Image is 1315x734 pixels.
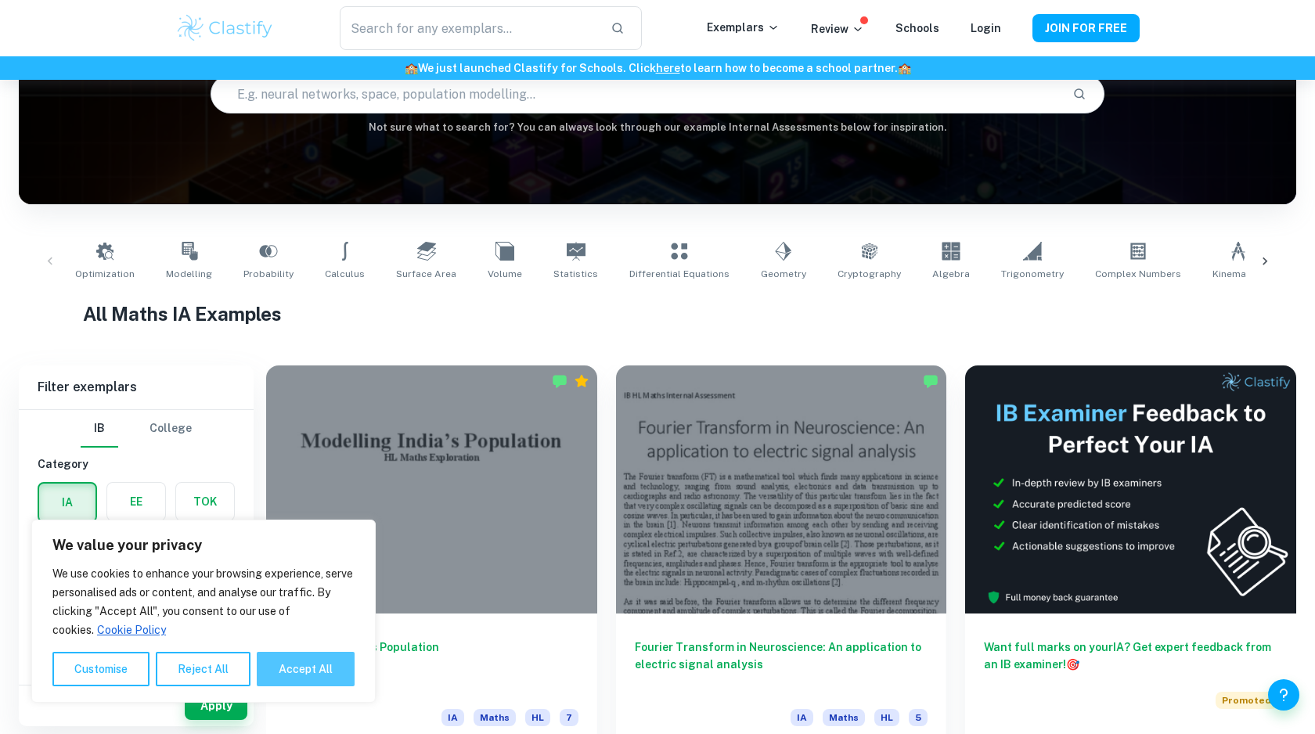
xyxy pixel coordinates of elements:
[52,536,355,555] p: We value your privacy
[96,623,167,637] a: Cookie Policy
[553,267,598,281] span: Statistics
[81,410,192,448] div: Filter type choice
[175,13,275,44] img: Clastify logo
[1032,14,1140,42] button: JOIN FOR FREE
[405,62,418,74] span: 🏫
[984,639,1277,673] h6: Want full marks on your IA ? Get expert feedback from an IB examiner!
[211,72,1060,116] input: E.g. neural networks, space, population modelling...
[656,62,680,74] a: here
[525,709,550,726] span: HL
[39,484,95,521] button: IA
[488,267,522,281] span: Volume
[75,267,135,281] span: Optimization
[965,365,1296,613] img: Thumbnail
[150,410,192,448] button: College
[635,639,928,690] h6: Fourier Transform in Neuroscience: An application to electric signal analysis
[574,373,589,389] div: Premium
[791,709,813,726] span: IA
[629,267,730,281] span: Differential Equations
[811,20,864,38] p: Review
[81,410,118,448] button: IB
[838,267,901,281] span: Cryptography
[396,267,456,281] span: Surface Area
[31,520,376,703] div: We value your privacy
[52,652,150,686] button: Customise
[52,564,355,639] p: We use cookies to enhance your browsing experience, serve personalised ads or content, and analys...
[874,709,899,726] span: HL
[552,373,567,389] img: Marked
[3,59,1312,77] h6: We just launched Clastify for Schools. Click to learn how to become a school partner.
[185,692,247,720] button: Apply
[909,709,928,726] span: 5
[761,267,806,281] span: Geometry
[895,22,939,34] a: Schools
[707,19,780,36] p: Exemplars
[898,62,911,74] span: 🏫
[1268,679,1299,711] button: Help and Feedback
[1066,658,1079,671] span: 🎯
[1001,267,1064,281] span: Trigonometry
[107,483,165,520] button: EE
[19,120,1296,135] h6: Not sure what to search for? You can always look through our example Internal Assessments below f...
[560,709,578,726] span: 7
[1212,267,1263,281] span: Kinematics
[176,483,234,520] button: TOK
[1066,81,1093,107] button: Search
[971,22,1001,34] a: Login
[932,267,970,281] span: Algebra
[243,267,294,281] span: Probability
[340,6,598,50] input: Search for any exemplars...
[257,652,355,686] button: Accept All
[823,709,865,726] span: Maths
[441,709,464,726] span: IA
[38,455,235,473] h6: Category
[1095,267,1181,281] span: Complex Numbers
[166,267,212,281] span: Modelling
[923,373,939,389] img: Marked
[19,365,254,409] h6: Filter exemplars
[325,267,365,281] span: Calculus
[1216,692,1277,709] span: Promoted
[285,639,578,690] h6: Modelling India’s Population
[83,300,1233,328] h1: All Maths IA Examples
[156,652,250,686] button: Reject All
[474,709,516,726] span: Maths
